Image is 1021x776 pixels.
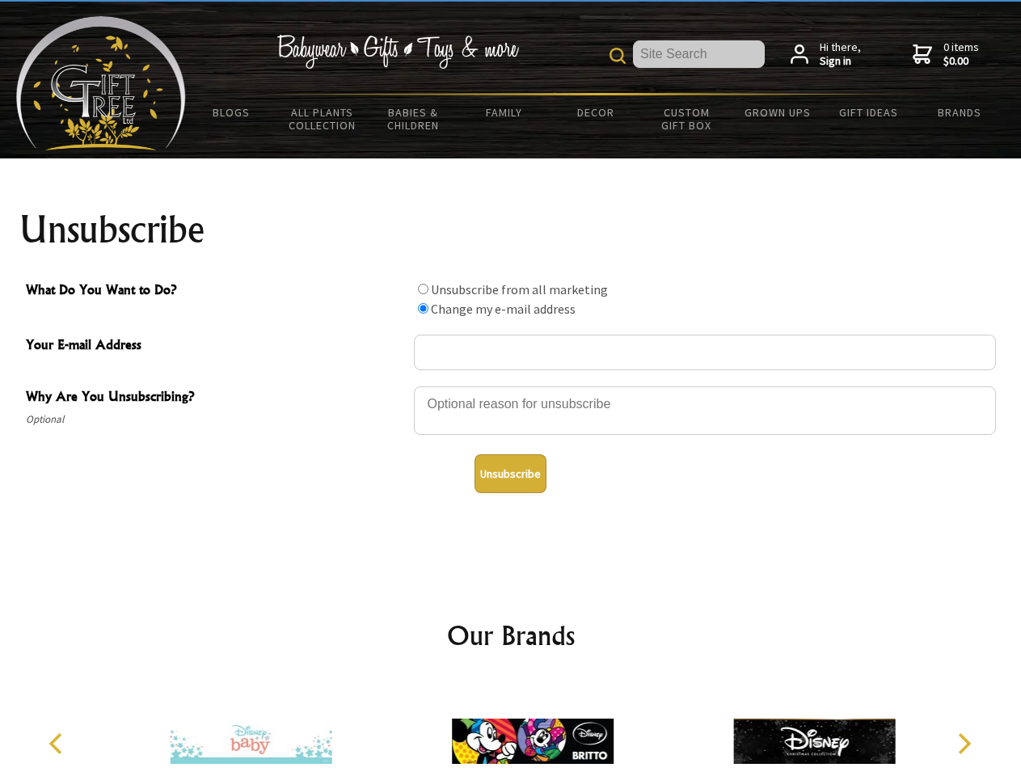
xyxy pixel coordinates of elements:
[368,95,459,142] a: Babies & Children
[19,210,1002,249] h1: Unsubscribe
[943,40,979,69] span: 0 items
[40,726,76,761] button: Previous
[26,335,406,358] span: Your E-mail Address
[820,54,861,69] strong: Sign in
[276,35,519,69] img: Babywear - Gifts - Toys & more
[823,95,914,129] a: Gift Ideas
[26,386,406,410] span: Why Are You Unsubscribing?
[26,280,406,303] span: What Do You Want to Do?
[186,95,277,129] a: BLOGS
[418,284,428,294] input: What Do You Want to Do?
[459,95,551,129] a: Family
[943,54,979,69] strong: $0.00
[914,95,1006,129] a: Brands
[431,281,608,297] label: Unsubscribe from all marketing
[550,95,641,129] a: Decor
[32,616,989,655] h2: Our Brands
[418,303,428,314] input: What Do You Want to Do?
[633,40,765,68] input: Site Search
[277,95,369,142] a: All Plants Collection
[791,40,861,69] a: Hi there,Sign in
[414,386,996,435] textarea: Why Are You Unsubscribing?
[913,40,979,69] a: 0 items$0.00
[431,301,576,317] label: Change my e-mail address
[732,95,823,129] a: Grown Ups
[946,726,981,761] button: Next
[641,95,732,142] a: Custom Gift Box
[820,40,861,69] span: Hi there,
[610,48,626,64] img: product search
[16,16,186,150] img: Babyware - Gifts - Toys and more...
[414,335,996,370] input: Your E-mail Address
[26,410,406,429] span: Optional
[475,454,546,493] button: Unsubscribe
